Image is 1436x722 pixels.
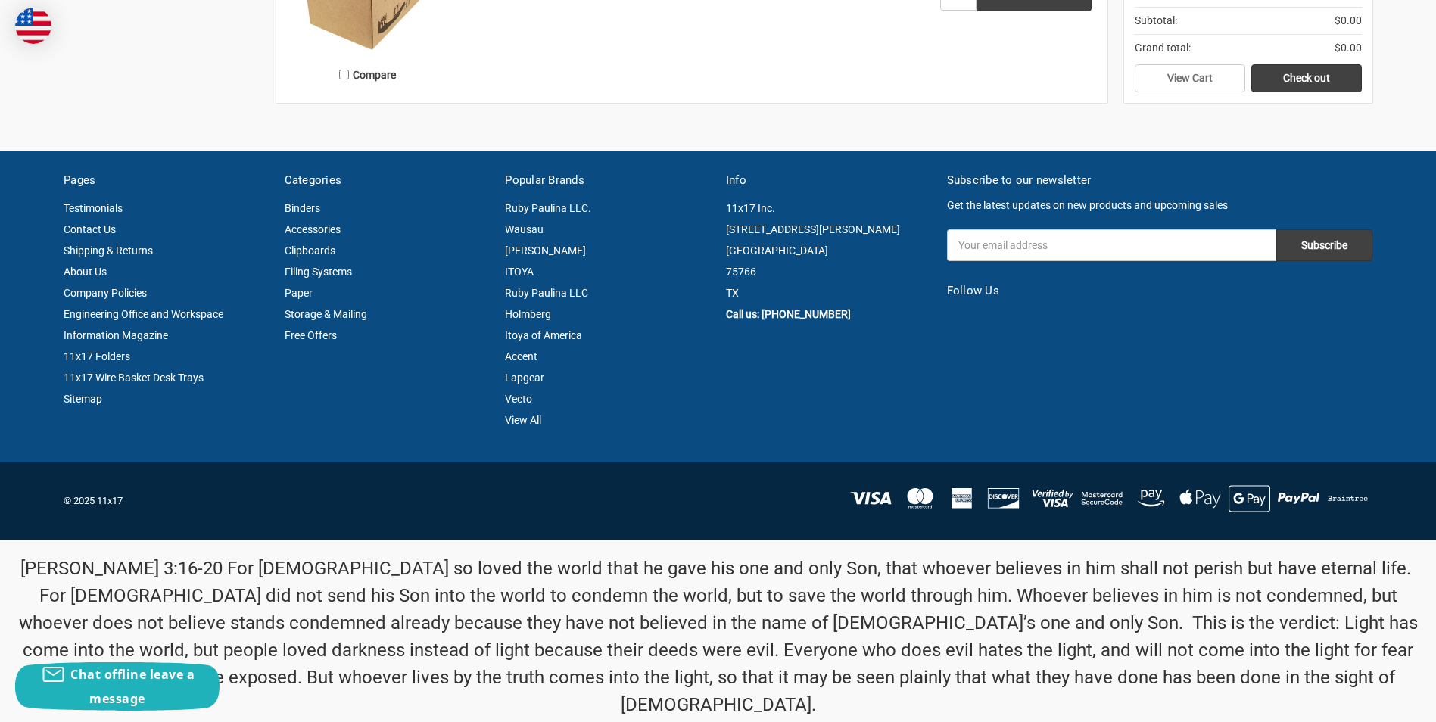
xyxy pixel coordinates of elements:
a: Shipping & Returns [64,244,153,257]
img: duty and tax information for United States [15,8,51,44]
input: Your email address [947,229,1276,261]
a: Wausau [505,223,544,235]
h5: Pages [64,172,269,189]
a: Company Policies [64,287,147,299]
a: Contact Us [64,223,116,235]
a: Vecto [505,393,532,405]
span: $0.00 [1335,13,1362,29]
a: Itoya of America [505,329,582,341]
a: Ruby Paulina LLC [505,287,588,299]
a: Paper [285,287,313,299]
a: Ruby Paulina LLC. [505,202,591,214]
a: View All [505,414,541,426]
input: Compare [339,70,349,79]
a: Free Offers [285,329,337,341]
a: Check out [1251,64,1362,93]
h5: Info [726,172,931,189]
a: About Us [64,266,107,278]
a: View Cart [1135,64,1245,93]
span: Chat offline leave a message [70,666,195,707]
p: Get the latest updates on new products and upcoming sales [947,198,1372,213]
input: Subscribe [1276,229,1372,261]
a: [PERSON_NAME] [505,244,586,257]
span: $0.00 [1335,40,1362,56]
a: 11x17 Wire Basket Desk Trays [64,372,204,384]
a: Testimonials [64,202,123,214]
h5: Follow Us [947,282,1372,300]
a: 11x17 Folders [64,350,130,363]
span: Subtotal: [1135,13,1177,29]
a: ITOYA [505,266,534,278]
p: [PERSON_NAME] 3:16-20 For [DEMOGRAPHIC_DATA] so loved the world that he gave his one and only Son... [8,555,1428,718]
a: Accessories [285,223,341,235]
address: 11x17 Inc. [STREET_ADDRESS][PERSON_NAME] [GEOGRAPHIC_DATA] 75766 TX [726,198,931,303]
a: Accent [505,350,537,363]
button: Chat offline leave a message [15,662,220,711]
span: Grand total: [1135,40,1191,56]
a: Call us: [PHONE_NUMBER] [726,308,851,320]
h5: Popular Brands [505,172,710,189]
a: Clipboards [285,244,335,257]
h5: Categories [285,172,490,189]
h5: Subscribe to our newsletter [947,172,1372,189]
a: Holmberg [505,308,551,320]
a: Sitemap [64,393,102,405]
a: Lapgear [505,372,544,384]
a: Engineering Office and Workspace Information Magazine [64,308,223,341]
a: Binders [285,202,320,214]
p: © 2025 11x17 [64,493,710,509]
a: Filing Systems [285,266,352,278]
a: Storage & Mailing [285,308,367,320]
label: Compare [292,62,444,87]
